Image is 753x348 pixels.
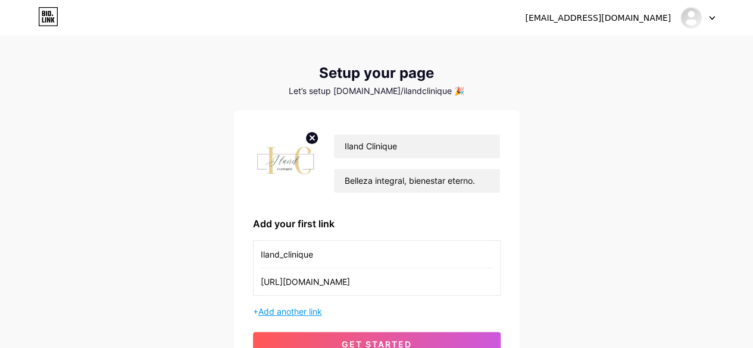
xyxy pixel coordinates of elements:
span: Add another link [258,306,322,316]
div: Let’s setup [DOMAIN_NAME]/ilandclinique 🎉 [234,86,520,96]
div: Add your first link [253,217,501,231]
div: [EMAIL_ADDRESS][DOMAIN_NAME] [525,12,671,24]
input: bio [334,169,499,193]
input: Link name (My Instagram) [261,241,493,268]
input: URL (https://instagram.com/yourname) [261,268,493,295]
img: profile pic [253,129,320,197]
input: Your name [334,134,499,158]
img: ilandclinique [680,7,702,29]
div: Setup your page [234,65,520,81]
div: + [253,305,501,318]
